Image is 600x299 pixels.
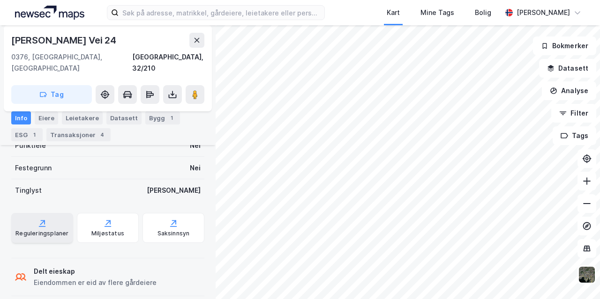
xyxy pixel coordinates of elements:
[62,111,103,124] div: Leietakere
[551,104,596,123] button: Filter
[15,6,84,20] img: logo.a4113a55bc3d86da70a041830d287a7e.svg
[11,33,118,48] div: [PERSON_NAME] Vei 24
[46,128,111,141] div: Transaksjoner
[533,36,596,55] button: Bokmerker
[91,230,124,237] div: Miljøstatus
[15,230,68,237] div: Reguleringsplaner
[132,51,204,74] div: [GEOGRAPHIC_DATA], 32/210
[97,130,107,139] div: 4
[420,7,454,18] div: Mine Tags
[34,277,157,288] div: Eiendommen er eid av flere gårdeiere
[11,128,43,141] div: ESG
[15,162,52,174] div: Festegrunn
[539,59,596,78] button: Datasett
[145,111,180,124] div: Bygg
[517,7,570,18] div: [PERSON_NAME]
[387,7,400,18] div: Kart
[30,130,39,139] div: 1
[553,254,600,299] iframe: Chat Widget
[35,111,58,124] div: Eiere
[167,113,176,123] div: 1
[15,185,42,196] div: Tinglyst
[11,111,31,124] div: Info
[15,140,46,151] div: Punktleie
[542,81,596,100] button: Analyse
[11,51,132,74] div: 0376, [GEOGRAPHIC_DATA], [GEOGRAPHIC_DATA]
[190,140,201,151] div: Nei
[553,254,600,299] div: Kontrollprogram for chat
[553,126,596,145] button: Tags
[147,185,201,196] div: [PERSON_NAME]
[157,230,190,237] div: Saksinnsyn
[475,7,491,18] div: Bolig
[11,85,92,104] button: Tag
[190,162,201,174] div: Nei
[119,6,324,20] input: Søk på adresse, matrikkel, gårdeiere, leietakere eller personer
[106,111,142,124] div: Datasett
[34,266,157,277] div: Delt eieskap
